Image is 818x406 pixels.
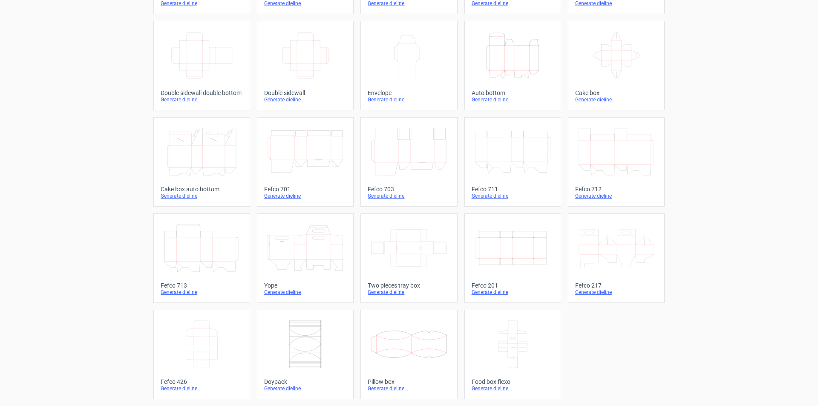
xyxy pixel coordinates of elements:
[368,282,450,289] div: Two pieces tray box
[464,21,561,110] a: Auto bottomGenerate dieline
[472,89,554,96] div: Auto bottom
[368,89,450,96] div: Envelope
[264,96,346,103] div: Generate dieline
[368,378,450,385] div: Pillow box
[568,117,665,207] a: Fefco 712Generate dieline
[153,310,250,399] a: Fefco 426Generate dieline
[575,282,657,289] div: Fefco 217
[153,117,250,207] a: Cake box auto bottomGenerate dieline
[360,21,457,110] a: EnvelopeGenerate dieline
[575,96,657,103] div: Generate dieline
[472,186,554,193] div: Fefco 711
[257,213,354,303] a: YopeGenerate dieline
[360,117,457,207] a: Fefco 703Generate dieline
[464,117,561,207] a: Fefco 711Generate dieline
[264,193,346,199] div: Generate dieline
[368,96,450,103] div: Generate dieline
[264,89,346,96] div: Double sidewall
[575,289,657,296] div: Generate dieline
[161,96,243,103] div: Generate dieline
[472,289,554,296] div: Generate dieline
[257,310,354,399] a: DoypackGenerate dieline
[161,385,243,392] div: Generate dieline
[568,21,665,110] a: Cake boxGenerate dieline
[360,213,457,303] a: Two pieces tray boxGenerate dieline
[575,89,657,96] div: Cake box
[264,289,346,296] div: Generate dieline
[264,378,346,385] div: Doypack
[257,21,354,110] a: Double sidewallGenerate dieline
[360,310,457,399] a: Pillow boxGenerate dieline
[368,193,450,199] div: Generate dieline
[472,385,554,392] div: Generate dieline
[575,193,657,199] div: Generate dieline
[472,378,554,385] div: Food box flexo
[264,385,346,392] div: Generate dieline
[568,213,665,303] a: Fefco 217Generate dieline
[153,213,250,303] a: Fefco 713Generate dieline
[161,378,243,385] div: Fefco 426
[472,193,554,199] div: Generate dieline
[472,282,554,289] div: Fefco 201
[264,186,346,193] div: Fefco 701
[161,89,243,96] div: Double sidewall double bottom
[368,385,450,392] div: Generate dieline
[153,21,250,110] a: Double sidewall double bottomGenerate dieline
[161,186,243,193] div: Cake box auto bottom
[472,96,554,103] div: Generate dieline
[264,282,346,289] div: Yope
[161,282,243,289] div: Fefco 713
[464,213,561,303] a: Fefco 201Generate dieline
[368,186,450,193] div: Fefco 703
[368,289,450,296] div: Generate dieline
[575,186,657,193] div: Fefco 712
[257,117,354,207] a: Fefco 701Generate dieline
[464,310,561,399] a: Food box flexoGenerate dieline
[161,193,243,199] div: Generate dieline
[161,289,243,296] div: Generate dieline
